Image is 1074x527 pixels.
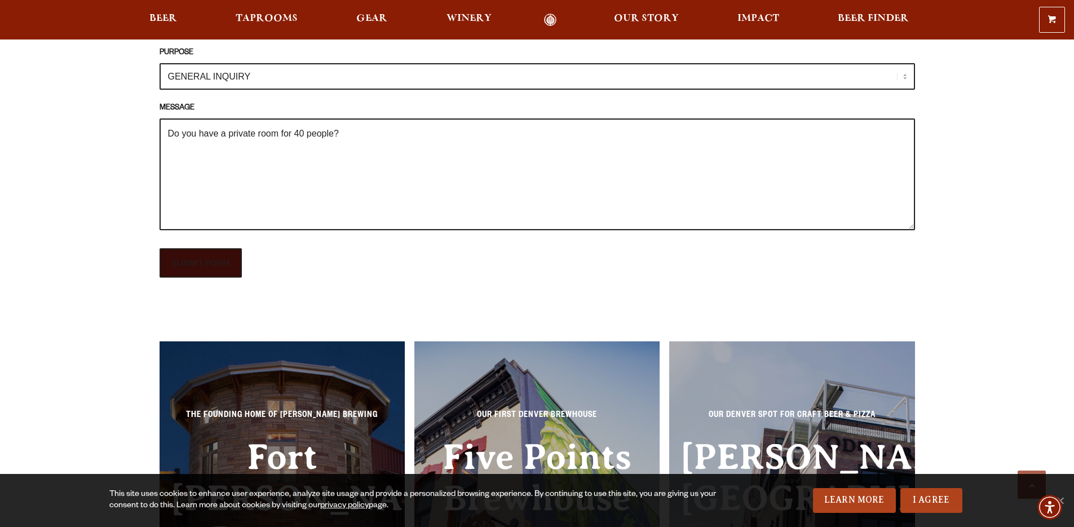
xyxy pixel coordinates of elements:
span: Beer Finder [838,14,909,23]
input: SUBMIT FORM [160,248,242,278]
label: PURPOSE [160,47,915,59]
span: Gear [356,14,387,23]
span: Our Story [614,14,679,23]
label: MESSAGE [160,102,915,115]
a: Our Story [607,14,686,27]
a: I Agree [900,488,962,513]
a: Odell Home [529,14,572,27]
div: This site uses cookies to enhance user experience, analyze site usage and provide a personalized ... [109,489,720,512]
a: Learn More [813,488,896,513]
a: Impact [730,14,786,27]
span: Beer [149,14,177,23]
p: Our First Denver Brewhouse [426,409,649,429]
a: Scroll to top [1018,471,1046,499]
span: Winery [447,14,492,23]
a: Gear [349,14,395,27]
div: Accessibility Menu [1037,495,1062,520]
a: Taprooms [228,14,305,27]
p: The Founding Home of [PERSON_NAME] Brewing [171,409,394,429]
a: Beer [142,14,184,27]
a: Beer Finder [830,14,916,27]
a: Winery [439,14,499,27]
p: Our Denver spot for craft beer & pizza [680,409,904,429]
a: privacy policy [320,502,369,511]
span: Impact [737,14,779,23]
span: Taprooms [236,14,298,23]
